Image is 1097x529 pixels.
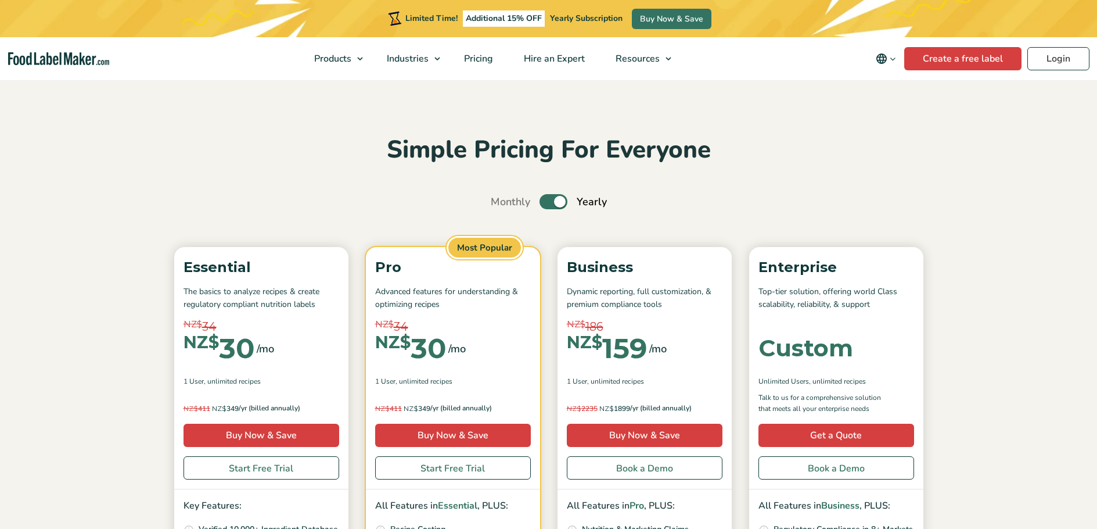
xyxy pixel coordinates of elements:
[375,334,446,362] div: 30
[375,404,390,413] span: NZ$
[567,334,602,351] span: NZ$
[904,47,1022,70] a: Create a free label
[587,376,644,387] span: , Unlimited Recipes
[758,376,809,387] span: Unlimited Users
[461,52,494,65] span: Pricing
[821,499,859,512] span: Business
[567,404,581,413] span: NZ$
[202,318,217,335] span: 34
[430,403,492,414] span: /yr (billed annually)
[184,376,204,387] span: 1 User
[311,52,353,65] span: Products
[375,256,531,278] p: Pro
[184,499,339,514] p: Key Features:
[299,37,369,80] a: Products
[372,37,446,80] a: Industries
[404,404,418,413] span: NZ$
[539,194,567,209] label: Toggle
[375,376,395,387] span: 1 User
[375,499,531,514] p: All Features in , PLUS:
[375,424,531,447] a: Buy Now & Save
[448,341,466,357] span: /mo
[509,37,598,80] a: Hire an Expert
[758,499,914,514] p: All Features in , PLUS:
[438,499,477,512] span: Essential
[868,47,904,70] button: Change language
[375,403,430,414] span: 349
[184,256,339,278] p: Essential
[567,499,722,514] p: All Features in , PLUS:
[758,456,914,480] a: Book a Demo
[375,334,411,351] span: NZ$
[184,285,339,312] p: The basics to analyze recipes & create regulatory compliant nutrition labels
[758,337,853,360] div: Custom
[758,424,914,447] a: Get a Quote
[375,456,531,480] a: Start Free Trial
[184,318,202,331] span: NZ$
[449,37,506,80] a: Pricing
[585,318,603,335] span: 186
[758,256,914,278] p: Enterprise
[630,403,692,414] span: /yr (billed annually)
[463,10,545,27] span: Additional 15% OFF
[550,13,623,24] span: Yearly Subscription
[8,52,109,66] a: Food Label Maker homepage
[383,52,430,65] span: Industries
[395,376,452,387] span: , Unlimited Recipes
[375,285,531,312] p: Advanced features for understanding & optimizing recipes
[204,376,261,387] span: , Unlimited Recipes
[184,334,254,362] div: 30
[520,52,586,65] span: Hire an Expert
[394,318,408,335] span: 34
[567,285,722,312] p: Dynamic reporting, full customization, & premium compliance tools
[630,499,644,512] span: Pro
[239,403,300,414] span: /yr (billed annually)
[632,9,711,29] a: Buy Now & Save
[1027,47,1089,70] a: Login
[612,52,661,65] span: Resources
[567,403,630,414] span: 1899
[567,424,722,447] a: Buy Now & Save
[184,334,219,351] span: NZ$
[405,13,458,24] span: Limited Time!
[184,403,239,414] span: 349
[567,256,722,278] p: Business
[184,404,210,413] del: 411
[567,334,647,362] div: 159
[184,404,198,413] span: NZ$
[184,456,339,480] a: Start Free Trial
[567,456,722,480] a: Book a Demo
[491,194,530,210] span: Monthly
[758,285,914,312] p: Top-tier solution, offering world Class scalability, reliability, & support
[600,37,677,80] a: Resources
[809,376,866,387] span: , Unlimited Recipes
[168,134,929,166] h2: Simple Pricing For Everyone
[257,341,274,357] span: /mo
[212,404,226,413] span: NZ$
[758,392,892,414] p: Talk to us for a comprehensive solution that meets all your enterprise needs
[567,318,585,331] span: NZ$
[567,404,598,413] del: 2235
[567,376,587,387] span: 1 User
[599,404,614,413] span: NZ$
[184,424,339,447] a: Buy Now & Save
[649,341,667,357] span: /mo
[375,318,394,331] span: NZ$
[447,236,523,260] span: Most Popular
[375,404,402,413] del: 411
[577,194,607,210] span: Yearly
